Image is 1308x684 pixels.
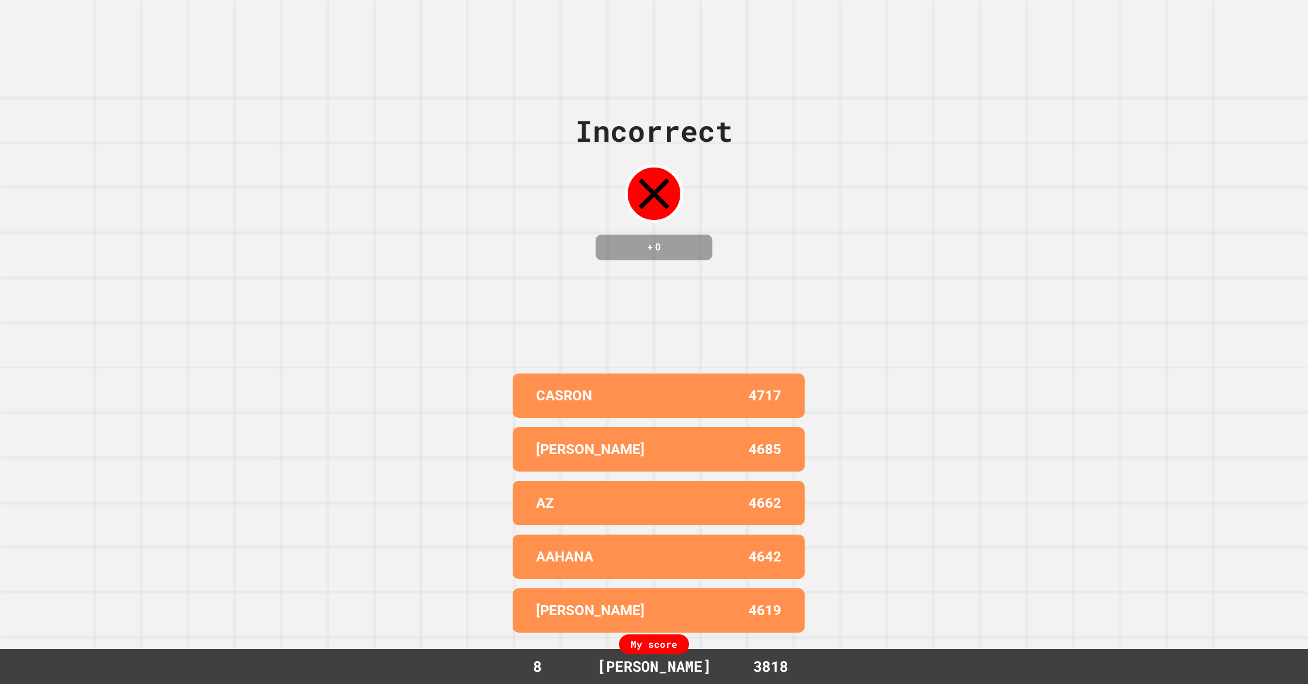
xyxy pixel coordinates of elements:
[727,655,815,678] div: 3818
[749,493,781,514] p: 4662
[619,634,689,654] div: My score
[536,546,593,567] p: AAHANA
[749,439,781,460] p: 4685
[749,600,781,621] p: 4619
[586,655,723,678] div: [PERSON_NAME]
[536,493,554,514] p: AZ
[749,546,781,567] p: 4642
[493,655,581,678] div: 8
[749,385,781,406] p: 4717
[575,109,733,153] div: Incorrect
[536,439,645,460] p: [PERSON_NAME]
[607,240,701,254] h4: + 0
[536,385,592,406] p: CASRON
[536,600,645,621] p: [PERSON_NAME]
